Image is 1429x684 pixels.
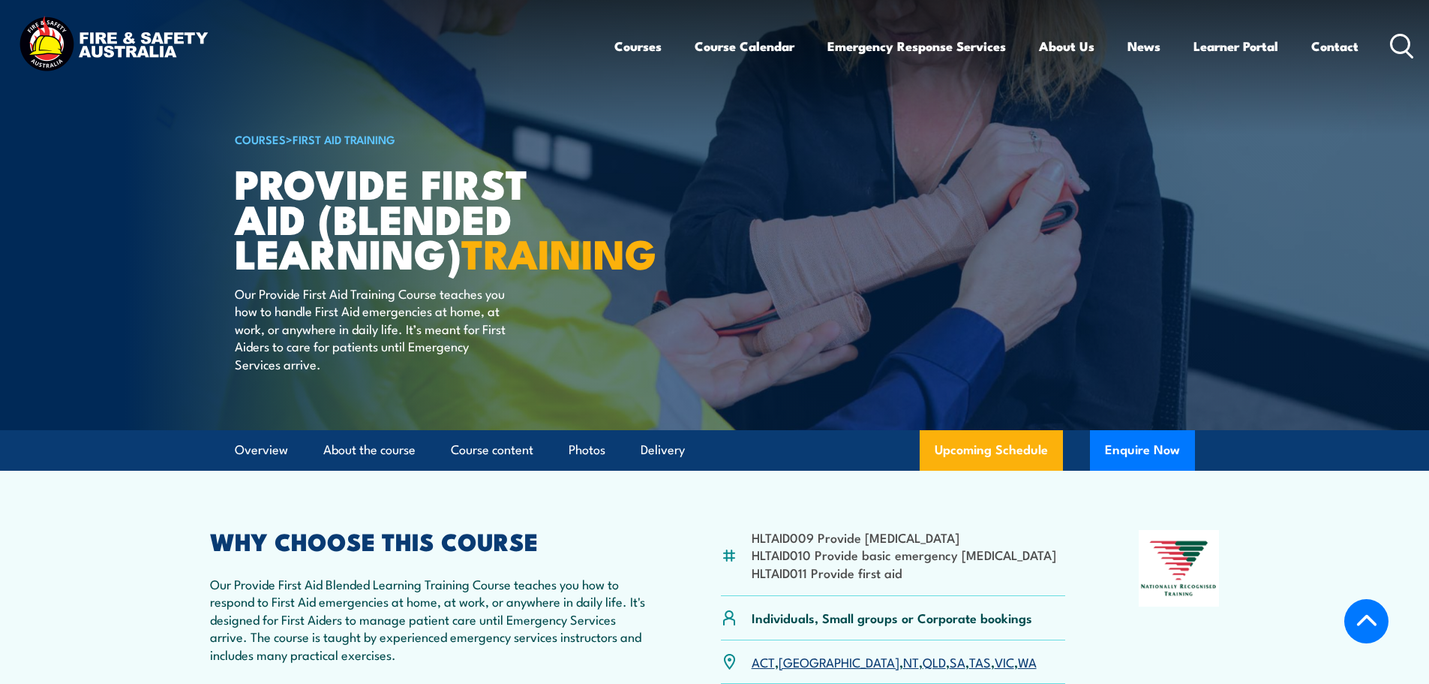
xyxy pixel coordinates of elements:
a: About the course [323,430,416,470]
h2: WHY CHOOSE THIS COURSE [210,530,648,551]
a: NT [903,652,919,670]
button: Enquire Now [1090,430,1195,471]
a: News [1127,26,1160,66]
p: Our Provide First Aid Blended Learning Training Course teaches you how to respond to First Aid em... [210,575,648,663]
li: HLTAID009 Provide [MEDICAL_DATA] [752,529,1056,546]
a: Overview [235,430,288,470]
a: [GEOGRAPHIC_DATA] [779,652,899,670]
a: Contact [1311,26,1358,66]
a: Learner Portal [1193,26,1278,66]
a: Emergency Response Services [827,26,1006,66]
a: Course content [451,430,533,470]
p: Individuals, Small groups or Corporate bookings [752,609,1032,626]
h6: > [235,130,605,148]
a: QLD [923,652,946,670]
a: Photos [569,430,605,470]
a: About Us [1039,26,1094,66]
a: WA [1018,652,1037,670]
a: VIC [995,652,1014,670]
p: , , , , , , , [752,653,1037,670]
a: COURSES [235,131,286,147]
a: TAS [969,652,991,670]
img: Nationally Recognised Training logo. [1139,530,1220,607]
li: HLTAID010 Provide basic emergency [MEDICAL_DATA] [752,546,1056,563]
a: First Aid Training [293,131,395,147]
strong: TRAINING [461,221,656,283]
a: SA [950,652,965,670]
p: Our Provide First Aid Training Course teaches you how to handle First Aid emergencies at home, at... [235,285,509,372]
li: HLTAID011 Provide first aid [752,564,1056,581]
a: Upcoming Schedule [920,430,1063,471]
a: Courses [614,26,662,66]
h1: Provide First Aid (Blended Learning) [235,165,605,270]
a: ACT [752,652,775,670]
a: Course Calendar [695,26,794,66]
a: Delivery [641,430,685,470]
